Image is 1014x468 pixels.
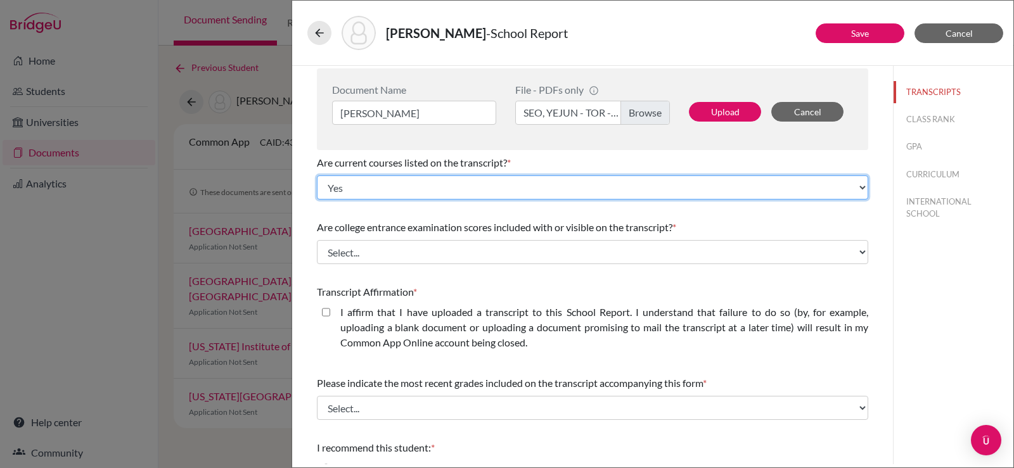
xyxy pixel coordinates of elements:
span: Transcript Affirmation [317,286,413,298]
button: CLASS RANK [894,108,1013,130]
span: Are college entrance examination scores included with or visible on the transcript? [317,221,672,233]
button: INTERNATIONAL SCHOOL [894,191,1013,225]
span: Are current courses listed on the transcript? [317,156,507,168]
div: File - PDFs only [515,84,670,96]
span: info [589,85,599,96]
button: Upload [689,102,761,122]
span: Please indicate the most recent grades included on the transcript accompanying this form [317,377,703,389]
div: Document Name [332,84,496,96]
button: Cancel [771,102,844,122]
div: Open Intercom Messenger [971,425,1001,455]
button: CURRICULUM [894,163,1013,186]
label: SEO, YEJUN - TOR - [DATE].pdf [515,101,670,125]
button: GPA [894,136,1013,158]
button: TRANSCRIPTS [894,81,1013,103]
span: I recommend this student: [317,441,431,453]
strong: [PERSON_NAME] [386,25,486,41]
span: - School Report [486,25,568,41]
label: I affirm that I have uploaded a transcript to this School Report. I understand that failure to do... [340,305,868,350]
